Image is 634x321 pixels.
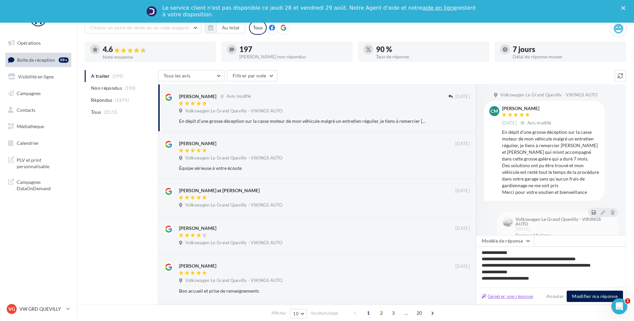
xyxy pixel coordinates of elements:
[103,55,211,59] div: Note moyenne
[625,298,630,304] span: 1
[18,74,54,79] span: Visibilité en ligne
[4,119,73,133] a: Médiathèque
[376,46,484,53] div: 90 %
[59,57,69,63] div: 99+
[17,57,55,62] span: Boîte de réception
[179,263,216,269] div: [PERSON_NAME]
[179,165,427,172] div: Équipe sérieuse à votre écoute
[125,85,136,91] span: (198)
[611,298,627,314] iframe: Intercom live chat
[455,226,470,232] span: [DATE]
[216,22,245,33] button: Au total
[363,308,374,318] span: 1
[115,97,129,103] span: (1874)
[422,5,457,11] a: aide en ligne
[376,54,484,59] div: Taux de réponse
[502,120,517,126] span: [DATE]
[414,308,425,318] span: 20
[8,306,15,312] span: VG
[4,53,73,67] a: Boîte de réception99+
[205,22,245,33] button: Au total
[455,264,470,270] span: [DATE]
[502,129,599,196] div: En dépit d’une grosse déception sur la casse moteur de mon véhicule malgré un entretien régulier,...
[239,46,347,53] div: 197
[476,235,534,247] button: Modèle de réponse
[271,310,286,316] span: Afficher
[91,109,101,115] span: Tous
[179,93,216,100] div: [PERSON_NAME]
[455,94,470,100] span: [DATE]
[4,175,73,195] a: Campagnes DataOnDemand
[455,141,470,147] span: [DATE]
[185,108,282,114] span: Volkswagen Le Grand Quevilly - VIKINGS AUTO
[621,6,628,10] div: Fermer
[491,108,498,114] span: Cm
[4,136,73,150] a: Calendrier
[185,240,282,246] span: Volkswagen Le Grand Quevilly - VIKINGS AUTO
[500,92,597,98] span: Volkswagen Le Grand Quevilly - VIKINGS AUTO
[17,90,41,96] span: Campagnes
[4,86,73,100] a: Campagnes
[179,288,427,294] div: Bon accueil et prise de renseignements
[239,54,347,59] div: [PERSON_NAME] non répondus
[513,46,621,53] div: 7 jours
[91,97,113,103] span: Répondus
[515,232,613,279] div: Bonjour Madame, Nous vous remercions pour cette excellente appréciation. Au plaisir de vous revoi...
[158,70,225,81] button: Tous les avis
[179,118,427,124] div: En dépit d’une grosse déception sur la casse moteur de mon véhicule malgré un entretien régulier,...
[185,202,282,208] span: Volkswagen Le Grand Quevilly - VIKINGS AUTO
[162,5,477,18] div: Le service client n'est pas disponible ce jeudi 28 et vendredi 29 août. Notre Agent d'aide et not...
[17,140,39,146] span: Calendrier
[179,140,216,147] div: [PERSON_NAME]
[104,109,118,115] span: (2072)
[502,106,553,111] div: [PERSON_NAME]
[185,278,282,284] span: Volkswagen Le Grand Quevilly - VIKINGS AUTO
[290,309,307,318] button: 10
[513,54,621,59] div: Délai de réponse moyen
[388,308,399,318] span: 3
[17,123,44,129] span: Médiathèque
[311,310,338,316] span: résultats/page
[401,308,412,318] span: ...
[85,22,201,33] button: Choisir un point de vente ou un code magasin
[515,217,611,226] div: Volkswagen Le Grand Quevilly - VIKINGS AUTO
[17,155,69,170] span: PLV et print personnalisable
[17,40,41,46] span: Opérations
[91,85,122,91] span: Non répondus
[4,70,73,84] a: Visibilité en ligne
[4,36,73,50] a: Opérations
[567,291,623,302] button: Modifier ma réponse
[4,103,73,117] a: Contacts
[527,120,552,125] span: Avis modifié
[227,94,251,99] span: Avis modifié
[227,70,277,81] button: Filtrer par note
[179,225,216,232] div: [PERSON_NAME]
[17,107,35,112] span: Contacts
[103,46,211,53] div: 4.6
[5,303,71,315] a: VG VW GRD QUEVILLY
[17,178,69,192] span: Campagnes DataOnDemand
[376,308,387,318] span: 2
[249,21,267,35] div: Tous
[90,25,189,30] span: Choisir un point de vente ou un code magasin
[4,153,73,173] a: PLV et print personnalisable
[515,227,530,231] span: [DATE]
[185,155,282,161] span: Volkswagen Le Grand Quevilly - VIKINGS AUTO
[455,188,470,194] span: [DATE]
[146,6,157,17] img: Profile image for Service-Client
[164,73,191,78] span: Tous les avis
[19,306,64,312] p: VW GRD QUEVILLY
[479,292,536,300] button: Générer une réponse
[293,311,299,316] span: 10
[544,292,567,300] button: Annuler
[179,187,260,194] div: [PERSON_NAME] et [PERSON_NAME]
